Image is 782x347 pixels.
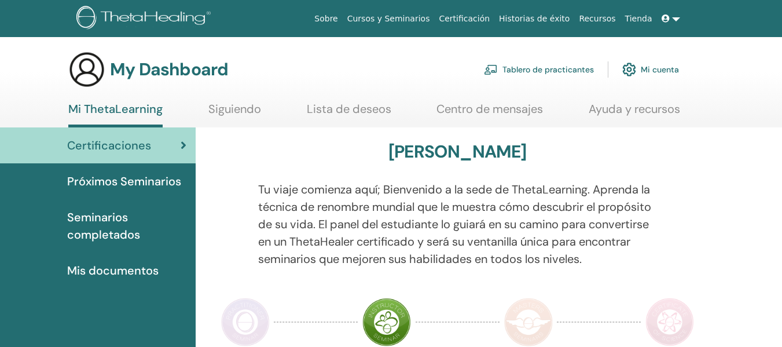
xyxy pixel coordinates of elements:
img: generic-user-icon.jpg [68,51,105,88]
a: Lista de deseos [307,102,391,125]
span: Certificaciones [67,137,151,154]
a: Certificación [434,8,494,30]
a: Siguiendo [208,102,261,125]
a: Recursos [574,8,620,30]
a: Cursos y Seminarios [343,8,435,30]
h3: [PERSON_NAME] [388,141,527,162]
p: Tu viaje comienza aquí; Bienvenido a la sede de ThetaLearning. Aprenda la técnica de renombre mun... [258,181,657,268]
a: Mi ThetaLearning [68,102,163,127]
a: Sobre [310,8,342,30]
a: Mi cuenta [622,57,679,82]
img: Master [504,298,553,346]
img: Instructor [362,298,411,346]
span: Seminarios completados [67,209,186,243]
a: Ayuda y recursos [589,102,680,125]
span: Mis documentos [67,262,159,279]
a: Tablero de practicantes [484,57,594,82]
img: chalkboard-teacher.svg [484,64,498,75]
img: Practitioner [221,298,270,346]
h3: My Dashboard [110,59,228,80]
img: Certificate of Science [645,298,694,346]
img: cog.svg [622,60,636,79]
a: Historias de éxito [494,8,574,30]
a: Centro de mensajes [436,102,543,125]
span: Próximos Seminarios [67,173,181,190]
a: Tienda [621,8,657,30]
img: logo.png [76,6,215,32]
